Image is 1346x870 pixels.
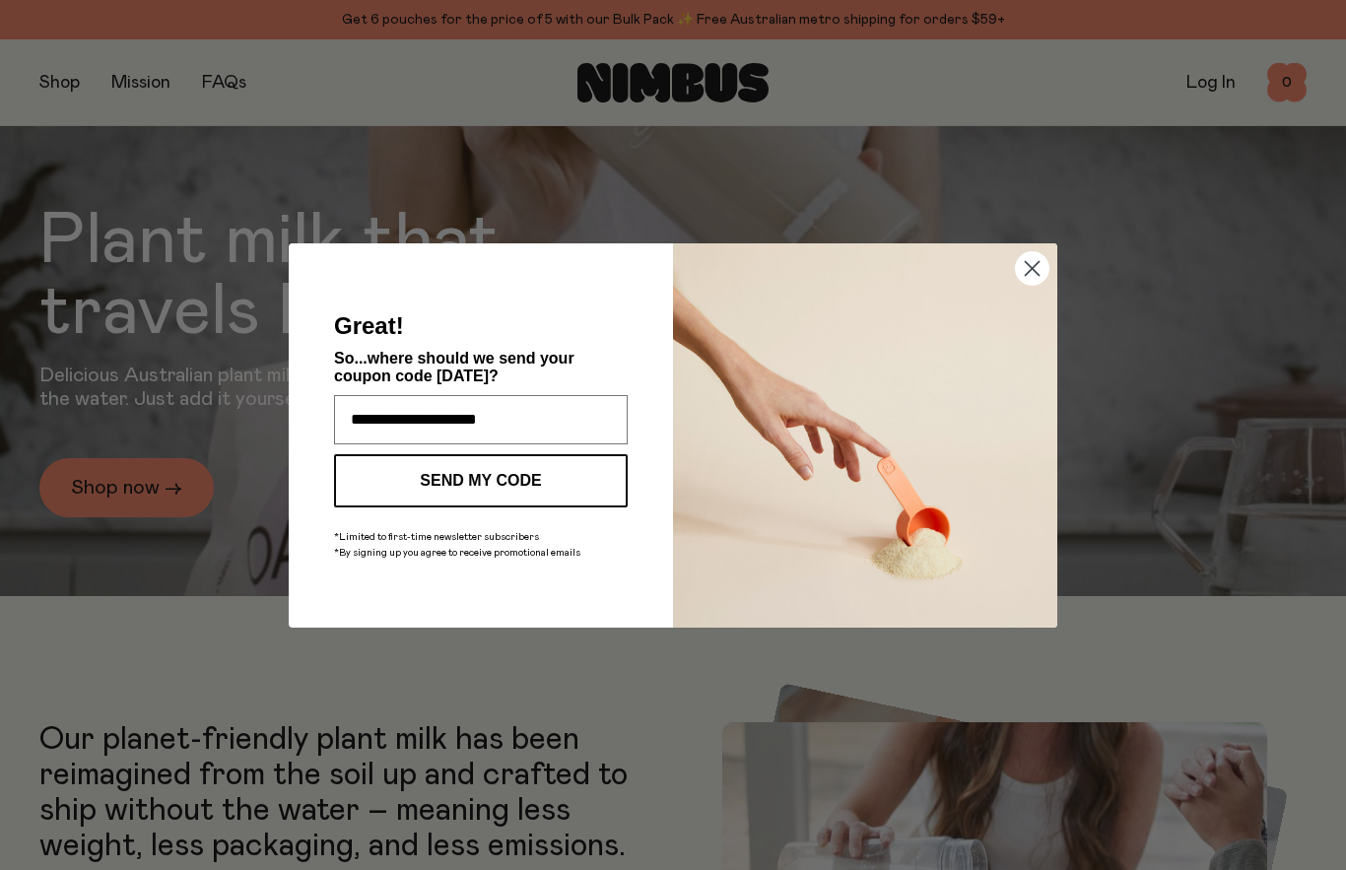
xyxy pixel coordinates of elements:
span: So...where should we send your coupon code [DATE]? [334,350,574,384]
button: Close dialog [1015,251,1049,286]
span: *Limited to first-time newsletter subscribers [334,532,539,542]
button: SEND MY CODE [334,454,628,507]
span: *By signing up you agree to receive promotional emails [334,548,580,558]
input: Enter your email address [334,395,628,444]
img: c0d45117-8e62-4a02-9742-374a5db49d45.jpeg [673,243,1057,628]
span: Great! [334,312,404,339]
